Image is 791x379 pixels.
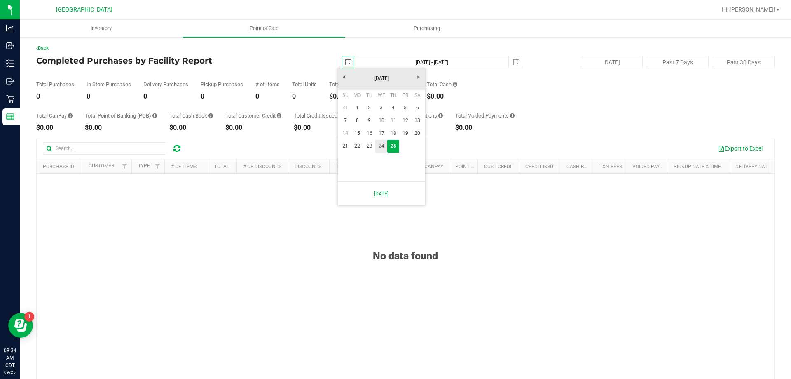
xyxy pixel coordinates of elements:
[363,101,375,114] a: 2
[87,93,131,100] div: 0
[387,101,399,114] a: 4
[68,113,73,118] i: Sum of the successful, non-voided CanPay payment transactions for all purchases in the date range.
[412,89,424,101] th: Saturday
[375,140,387,153] a: 24
[4,369,16,375] p: 09/25
[6,77,14,85] inline-svg: Outbound
[183,20,345,37] a: Point of Sale
[6,59,14,68] inline-svg: Inventory
[36,45,49,51] a: Back
[36,113,73,118] div: Total CanPay
[510,113,515,118] i: Sum of all voided payment transaction amounts, excluding tips and transaction fees, for all purch...
[56,6,112,13] span: [GEOGRAPHIC_DATA]
[351,140,363,153] a: 22
[345,20,508,37] a: Purchasing
[455,164,514,169] a: Point of Banking (POB)
[292,82,317,87] div: Total Units
[201,82,243,87] div: Pickup Purchases
[351,101,363,114] a: 1
[255,93,280,100] div: 0
[674,164,721,169] a: Pickup Date & Time
[171,164,197,169] a: # of Items
[243,164,281,169] a: # of Discounts
[337,72,426,85] a: [DATE]
[225,113,281,118] div: Total Customer Credit
[412,101,424,114] a: 6
[599,164,622,169] a: Txn Fees
[151,159,164,173] a: Filter
[399,114,411,127] a: 12
[342,185,421,202] a: [DATE]
[277,113,281,118] i: Sum of the successful, non-voided payments using account credit for all purchases in the date range.
[6,113,14,121] inline-svg: Reports
[89,163,114,169] a: Customer
[43,142,166,155] input: Search...
[713,56,775,68] button: Past 30 Days
[37,229,774,262] div: No data found
[387,140,399,153] td: Current focused date is Thursday, September 25, 2025
[351,114,363,127] a: 8
[143,93,188,100] div: 0
[525,164,559,169] a: Credit Issued
[201,93,243,100] div: 0
[36,82,74,87] div: Total Purchases
[351,89,363,101] th: Monday
[455,125,515,131] div: $0.00
[85,113,157,118] div: Total Point of Banking (POB)
[255,82,280,87] div: # of Items
[632,164,673,169] a: Voided Payment
[336,164,345,169] a: Tax
[295,164,321,169] a: Discounts
[85,125,157,131] div: $0.00
[424,164,443,169] a: CanPay
[292,93,317,100] div: 0
[375,114,387,127] a: 10
[387,127,399,140] a: 18
[713,141,768,155] button: Export to Excel
[80,25,123,32] span: Inventory
[6,42,14,50] inline-svg: Inbound
[208,113,213,118] i: Sum of the cash-back amounts from rounded-up electronic payments for all purchases in the date ra...
[6,95,14,103] inline-svg: Retail
[510,56,522,68] span: select
[36,56,282,65] h4: Completed Purchases by Facility Report
[339,101,351,114] a: 31
[375,89,387,101] th: Wednesday
[566,164,594,169] a: Cash Back
[722,6,775,13] span: Hi, [PERSON_NAME]!
[36,93,74,100] div: 0
[399,101,411,114] a: 5
[427,93,457,100] div: $0.00
[438,113,443,118] i: Sum of all round-up-to-next-dollar total price adjustments for all purchases in the date range.
[169,125,213,131] div: $0.00
[4,347,16,369] p: 08:34 AM CDT
[375,127,387,140] a: 17
[399,127,411,140] a: 19
[484,164,514,169] a: Cust Credit
[143,82,188,87] div: Delivery Purchases
[363,89,375,101] th: Tuesday
[363,140,375,153] a: 23
[294,113,343,118] div: Total Credit Issued
[43,164,74,169] a: Purchase ID
[363,114,375,127] a: 9
[339,114,351,127] a: 7
[363,127,375,140] a: 16
[152,113,157,118] i: Sum of the successful, non-voided point-of-banking payment transactions, both via payment termina...
[8,313,33,338] iframe: Resource center
[329,82,360,87] div: Total Price
[294,125,343,131] div: $0.00
[339,127,351,140] a: 14
[169,113,213,118] div: Total Cash Back
[138,163,150,169] a: Type
[36,125,73,131] div: $0.00
[375,101,387,114] a: 3
[6,24,14,32] inline-svg: Analytics
[403,25,451,32] span: Purchasing
[339,89,351,101] th: Sunday
[24,312,34,322] iframe: Resource center unread badge
[342,56,354,68] span: select
[412,114,424,127] a: 13
[338,71,351,83] a: Previous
